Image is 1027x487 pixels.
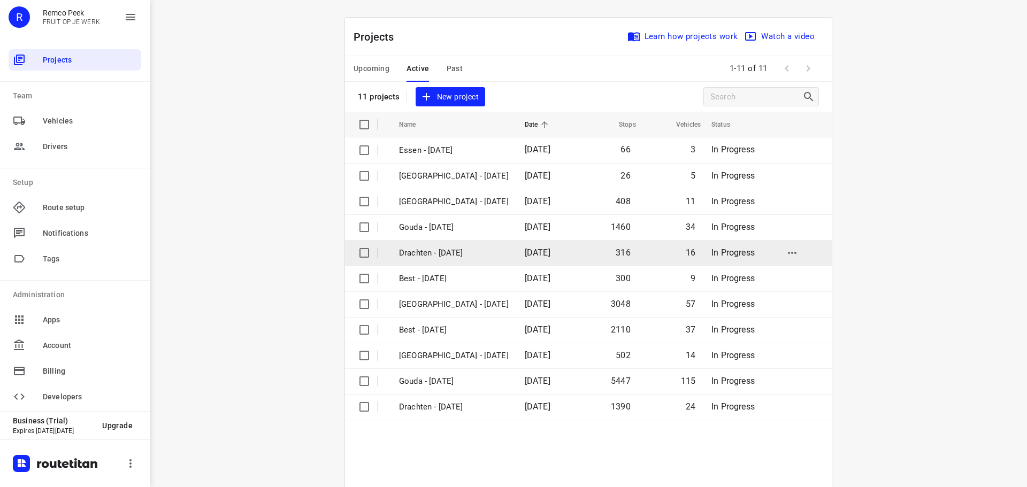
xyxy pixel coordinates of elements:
span: 34 [686,222,695,232]
span: In Progress [711,222,755,232]
div: Projects [9,49,141,71]
span: 24 [686,401,695,412]
span: Projects [43,55,137,66]
p: Essen - [DATE] [399,144,509,157]
span: [DATE] [525,171,550,181]
span: In Progress [711,324,755,335]
span: 115 [681,376,696,386]
span: Apps [43,314,137,326]
span: Upcoming [354,62,389,75]
span: [DATE] [525,144,550,154]
div: Tags [9,248,141,269]
p: Business (Trial) [13,416,94,425]
span: Past [447,62,463,75]
span: 57 [686,299,695,309]
div: Notifications [9,222,141,244]
span: Status [711,118,744,131]
span: In Progress [711,248,755,258]
span: Account [43,340,137,351]
span: [DATE] [525,401,550,412]
span: [DATE] [525,248,550,258]
div: Account [9,335,141,356]
span: In Progress [711,401,755,412]
span: 37 [686,324,695,335]
div: Apps [9,309,141,330]
span: [DATE] [525,376,550,386]
span: Active [407,62,429,75]
p: 11 projects [358,92,400,102]
span: Developers [43,391,137,403]
span: [DATE] [525,222,550,232]
span: Tags [43,253,137,265]
span: 16 [686,248,695,258]
p: Remco Peek [43,9,100,17]
span: Name [399,118,430,131]
span: [DATE] [525,324,550,335]
input: Search projects [710,89,802,105]
span: Date [525,118,552,131]
span: Next Page [798,58,819,79]
p: Expires [DATE][DATE] [13,427,94,435]
p: Zwolle - Tuesday [399,196,509,208]
div: Vehicles [9,110,141,132]
span: 5447 [611,376,631,386]
span: 66 [620,144,630,154]
span: Route setup [43,202,137,213]
div: Billing [9,360,141,382]
div: Route setup [9,197,141,218]
div: Developers [9,386,141,407]
span: In Progress [711,350,755,360]
span: Billing [43,366,137,377]
span: [DATE] [525,273,550,283]
span: 9 [691,273,695,283]
span: 1-11 of 11 [725,57,772,80]
span: 3048 [611,299,631,309]
span: 14 [686,350,695,360]
span: In Progress [711,196,755,206]
span: Previous Page [776,58,798,79]
p: Projects [354,29,403,45]
span: In Progress [711,299,755,309]
span: Notifications [43,228,137,239]
span: 408 [616,196,631,206]
span: In Progress [711,144,755,154]
span: 1390 [611,401,631,412]
span: [DATE] [525,350,550,360]
span: Stops [605,118,636,131]
span: [DATE] [525,299,550,309]
span: New project [422,90,479,104]
span: [DATE] [525,196,550,206]
p: Gouda - [DATE] [399,375,509,388]
span: 300 [616,273,631,283]
div: Search [802,90,818,103]
span: In Progress [711,376,755,386]
p: [GEOGRAPHIC_DATA] - [DATE] [399,350,509,362]
span: In Progress [711,273,755,283]
span: Vehicles [43,115,137,127]
p: Drachten - [DATE] [399,401,509,413]
span: 316 [616,248,631,258]
span: Upgrade [102,421,133,430]
p: Drachten - [DATE] [399,247,509,259]
p: Administration [13,289,141,300]
span: Drivers [43,141,137,152]
p: [GEOGRAPHIC_DATA] - [DATE] [399,298,509,311]
span: 502 [616,350,631,360]
p: Best - [DATE] [399,324,509,336]
p: Team [13,90,141,102]
span: 11 [686,196,695,206]
span: Vehicles [662,118,701,131]
p: Best - [DATE] [399,273,509,285]
button: Upgrade [94,416,141,435]
p: [GEOGRAPHIC_DATA] - [DATE] [399,170,509,182]
span: 2110 [611,324,631,335]
div: R [9,6,30,28]
p: Setup [13,177,141,188]
span: 1460 [611,222,631,232]
span: In Progress [711,171,755,181]
p: FRUIT OP JE WERK [43,18,100,26]
span: 5 [691,171,695,181]
button: New project [416,87,485,107]
span: 26 [620,171,630,181]
div: Drivers [9,136,141,157]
